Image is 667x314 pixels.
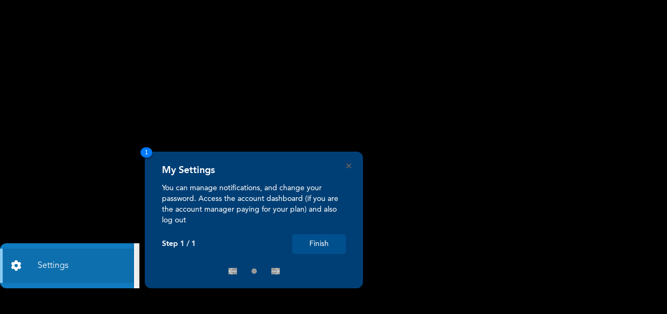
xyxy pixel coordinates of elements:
[140,147,152,158] span: 1
[292,234,346,254] button: Finish
[162,240,196,249] p: Step 1 / 1
[346,163,351,168] button: Close
[162,165,215,176] h4: My Settings
[162,183,346,226] p: You can manage notifications, and change your password. Access the account dashboard (if you are ...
